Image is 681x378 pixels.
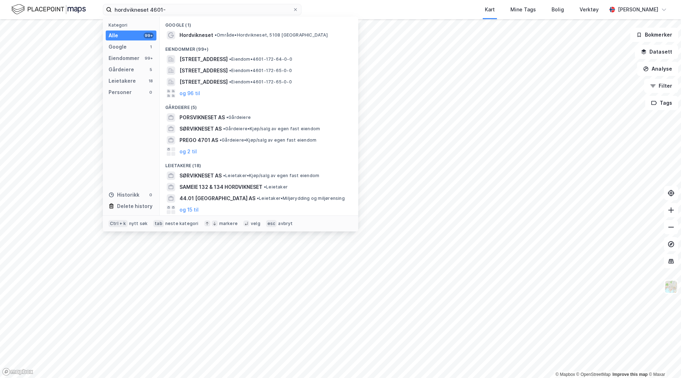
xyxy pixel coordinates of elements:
a: Improve this map [613,372,648,377]
button: og 96 til [179,89,200,98]
div: Kategori [109,22,156,28]
div: esc [266,220,277,227]
span: SØRVIKNESET AS [179,171,222,180]
div: 5 [148,67,154,72]
div: Kontrollprogram for chat [646,344,681,378]
span: Leietaker [264,184,288,190]
span: Leietaker • Kjøp/salg av egen fast eiendom [223,173,319,179]
div: [PERSON_NAME] [618,5,658,14]
div: 18 [148,78,154,84]
button: Filter [644,79,678,93]
button: og 15 til [179,206,199,214]
span: Leietaker • Miljørydding og miljørensing [257,196,345,201]
div: Eiendommer [109,54,139,62]
span: Hordvikneset [179,31,213,39]
div: Personer [109,88,132,97]
span: 44.01 [GEOGRAPHIC_DATA] AS [179,194,255,203]
span: Eiendom • 4601-172-65-0-0 [229,68,292,73]
span: • [257,196,259,201]
span: • [215,32,217,38]
div: tab [153,220,164,227]
button: Datasett [635,45,678,59]
div: 0 [148,192,154,198]
div: neste kategori [165,221,199,226]
div: velg [251,221,260,226]
button: og 2 til [179,147,197,156]
span: • [220,137,222,143]
div: 99+ [144,55,154,61]
div: 1 [148,44,154,50]
div: Bolig [552,5,564,14]
span: Eiendom • 4601-172-65-0-0 [229,79,292,85]
div: Kart [485,5,495,14]
span: [STREET_ADDRESS] [179,55,228,64]
div: Verktøy [580,5,599,14]
a: OpenStreetMap [576,372,611,377]
span: • [223,173,225,178]
img: Z [664,280,678,294]
div: 0 [148,89,154,95]
button: Tags [645,96,678,110]
span: PORSVIKNESET AS [179,113,225,122]
span: Eiendom • 4601-172-64-0-0 [229,56,292,62]
div: Historikk [109,191,139,199]
span: • [229,68,231,73]
div: avbryt [278,221,293,226]
span: PREGO 4701 AS [179,136,218,144]
span: Gårdeiere • Kjøp/salg av egen fast eiendom [220,137,316,143]
div: Eiendommer (99+) [160,41,358,54]
img: logo.f888ab2527a4732fd821a326f86c7f29.svg [11,3,86,16]
span: • [226,115,228,120]
span: [STREET_ADDRESS] [179,66,228,75]
span: [STREET_ADDRESS] [179,78,228,86]
span: Gårdeiere [226,115,251,120]
div: Ctrl + k [109,220,128,227]
div: Leietakere [109,77,136,85]
input: Søk på adresse, matrikkel, gårdeiere, leietakere eller personer [112,4,293,15]
span: • [229,79,231,84]
div: Leietakere (18) [160,157,358,170]
div: nytt søk [129,221,148,226]
span: SØRVIKNESET AS [179,125,222,133]
div: 99+ [144,33,154,38]
div: Alle [109,31,118,40]
div: markere [219,221,238,226]
span: SAMEIE 132 & 134 HORDVIKNESET [179,183,262,191]
span: Område • Hordvikneset, 5108 [GEOGRAPHIC_DATA] [215,32,328,38]
a: Mapbox homepage [2,368,33,376]
a: Mapbox [555,372,575,377]
span: Gårdeiere • Kjøp/salg av egen fast eiendom [223,126,320,132]
div: Gårdeiere (5) [160,99,358,112]
span: • [264,184,266,190]
button: Bokmerker [630,28,678,42]
span: • [229,56,231,62]
div: Mine Tags [510,5,536,14]
div: Google [109,43,127,51]
button: Analyse [637,62,678,76]
div: Gårdeiere [109,65,134,74]
div: Delete history [117,202,153,210]
span: • [223,126,225,131]
iframe: Chat Widget [646,344,681,378]
div: Google (1) [160,17,358,29]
